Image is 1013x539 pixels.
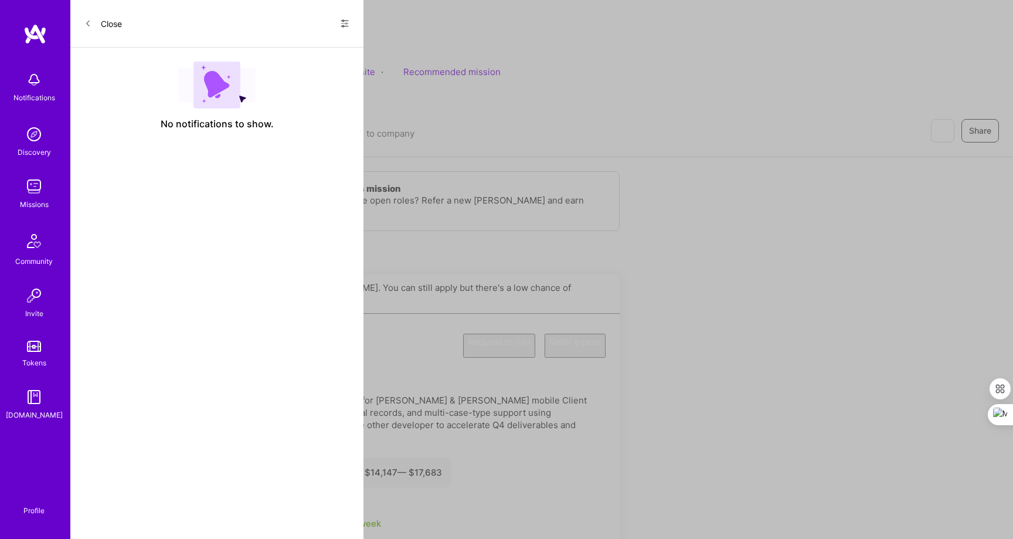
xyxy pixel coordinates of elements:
[22,284,46,307] img: Invite
[178,62,256,109] img: empty
[22,175,46,198] img: teamwork
[18,146,51,158] div: Discovery
[22,357,46,369] div: Tokens
[13,91,55,104] div: Notifications
[19,492,49,516] a: Profile
[23,23,47,45] img: logo
[15,255,53,267] div: Community
[6,409,63,421] div: [DOMAIN_NAME]
[22,385,46,409] img: guide book
[25,307,43,320] div: Invite
[22,123,46,146] img: discovery
[20,227,48,255] img: Community
[27,341,41,352] img: tokens
[84,14,122,33] button: Close
[161,118,274,130] span: No notifications to show.
[20,198,49,211] div: Missions
[23,504,45,516] div: Profile
[22,68,46,91] img: bell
